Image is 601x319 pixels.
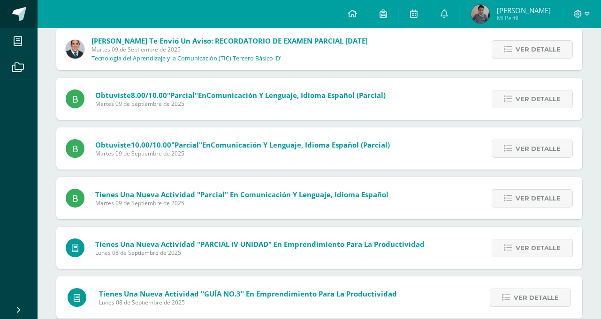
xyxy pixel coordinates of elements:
span: Tienes una nueva actividad "Parcial" En Comunicación y Lenguaje, Idioma Español [95,190,388,199]
span: Ver detalle [516,190,561,207]
span: Ver detalle [516,140,561,157]
img: 2306758994b507d40baaa54be1d4aa7e.png [66,40,84,59]
span: Ver detalle [516,239,561,257]
span: Ver detalle [516,41,561,58]
span: Ver detalle [514,289,559,306]
p: Tecnología del Aprendizaje y la Comunicación (TIC) Tercero Básico 'D' [91,55,281,62]
span: Martes 09 de Septiembre de 2025 [95,100,386,108]
span: Obtuviste en [95,140,390,149]
span: Tienes una nueva actividad "PARCIAL IV UNIDAD" En Emprendimiento para la Productividad [95,239,425,249]
span: Comunicación y Lenguaje, Idioma Español (Parcial) [206,90,386,100]
span: Lunes 08 de Septiembre de 2025 [99,298,397,306]
span: "Parcial" [171,140,202,149]
span: Obtuviste en [95,90,386,100]
img: 2b9be38cc2a7780abc77197381367f85.png [471,5,490,23]
span: Comunicación y Lenguaje, Idioma Español (Parcial) [211,140,390,149]
span: [PERSON_NAME] [497,6,551,15]
span: Ver detalle [516,90,561,108]
span: 8.00/10.00 [131,90,167,100]
span: Martes 09 de Septiembre de 2025 [95,199,388,207]
span: 10.00/10.00 [131,140,171,149]
span: Martes 09 de Septiembre de 2025 [91,45,368,53]
span: [PERSON_NAME] te envió un aviso: RECORDATORIO DE EXAMEN PARCIAL [DATE] [91,36,368,45]
span: Lunes 08 de Septiembre de 2025 [95,249,425,257]
span: Mi Perfil [497,14,551,22]
span: "Parcial" [167,90,198,100]
span: Tienes una nueva actividad "GUÍA NO.3" En Emprendimiento para la Productividad [99,289,397,298]
span: Martes 09 de Septiembre de 2025 [95,149,390,157]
